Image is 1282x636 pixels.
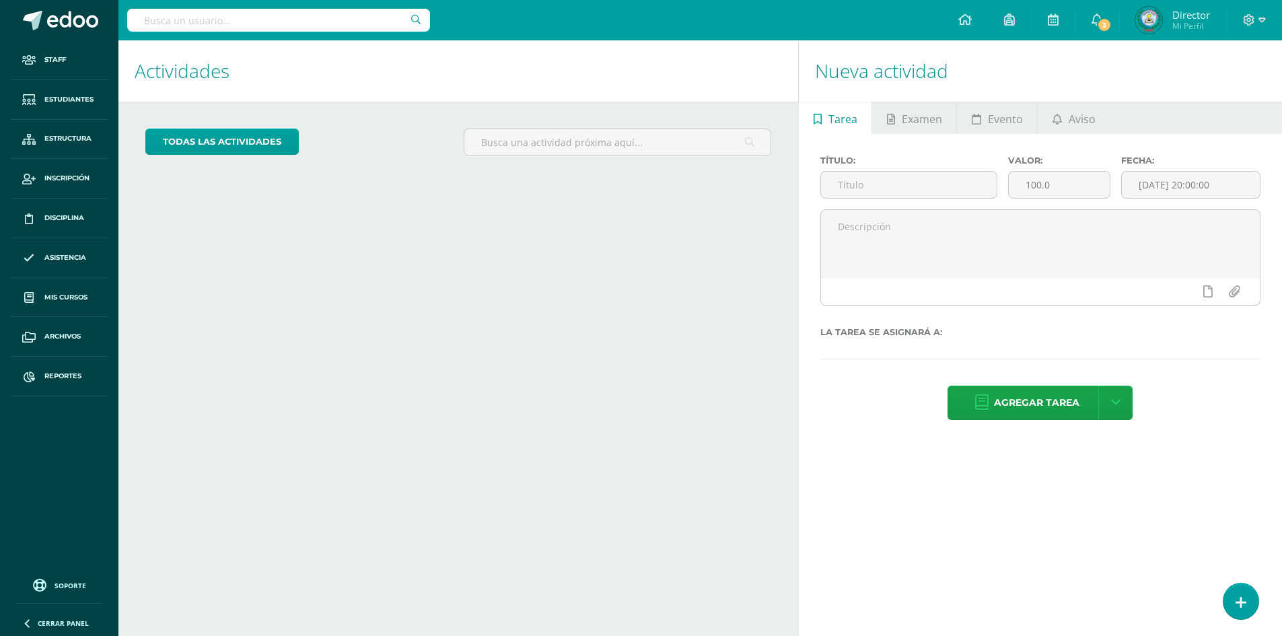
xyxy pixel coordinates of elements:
[820,327,1260,337] label: La tarea se asignará a:
[1097,17,1112,32] span: 3
[11,238,108,278] a: Asistencia
[11,317,108,357] a: Archivos
[145,129,299,155] a: todas las Actividades
[38,619,89,628] span: Cerrar panel
[1172,20,1210,32] span: Mi Perfil
[44,252,86,263] span: Asistencia
[44,133,92,144] span: Estructura
[44,292,87,303] span: Mis cursos
[127,9,430,32] input: Busca un usuario...
[11,357,108,396] a: Reportes
[135,40,782,102] h1: Actividades
[11,278,108,318] a: Mis cursos
[988,103,1023,135] span: Evento
[994,386,1079,419] span: Agregar tarea
[44,331,81,342] span: Archivos
[44,55,66,65] span: Staff
[1135,7,1162,34] img: 648d3fb031ec89f861c257ccece062c1.png
[11,120,108,160] a: Estructura
[1009,172,1110,198] input: Puntos máximos
[44,213,84,223] span: Disciplina
[799,102,871,134] a: Tarea
[11,40,108,80] a: Staff
[16,575,102,594] a: Soporte
[44,94,94,105] span: Estudiantes
[902,103,942,135] span: Examen
[44,173,90,184] span: Inscripción
[464,129,771,155] input: Busca una actividad próxima aquí...
[1008,155,1110,166] label: Valor:
[1069,103,1096,135] span: Aviso
[957,102,1037,134] a: Evento
[1121,155,1260,166] label: Fecha:
[815,40,1266,102] h1: Nueva actividad
[55,581,86,590] span: Soporte
[1038,102,1110,134] a: Aviso
[821,172,997,198] input: Título
[11,199,108,238] a: Disciplina
[1172,8,1210,22] span: Director
[11,80,108,120] a: Estudiantes
[872,102,956,134] a: Examen
[11,159,108,199] a: Inscripción
[1122,172,1260,198] input: Fecha de entrega
[820,155,997,166] label: Título:
[828,103,857,135] span: Tarea
[44,371,81,382] span: Reportes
